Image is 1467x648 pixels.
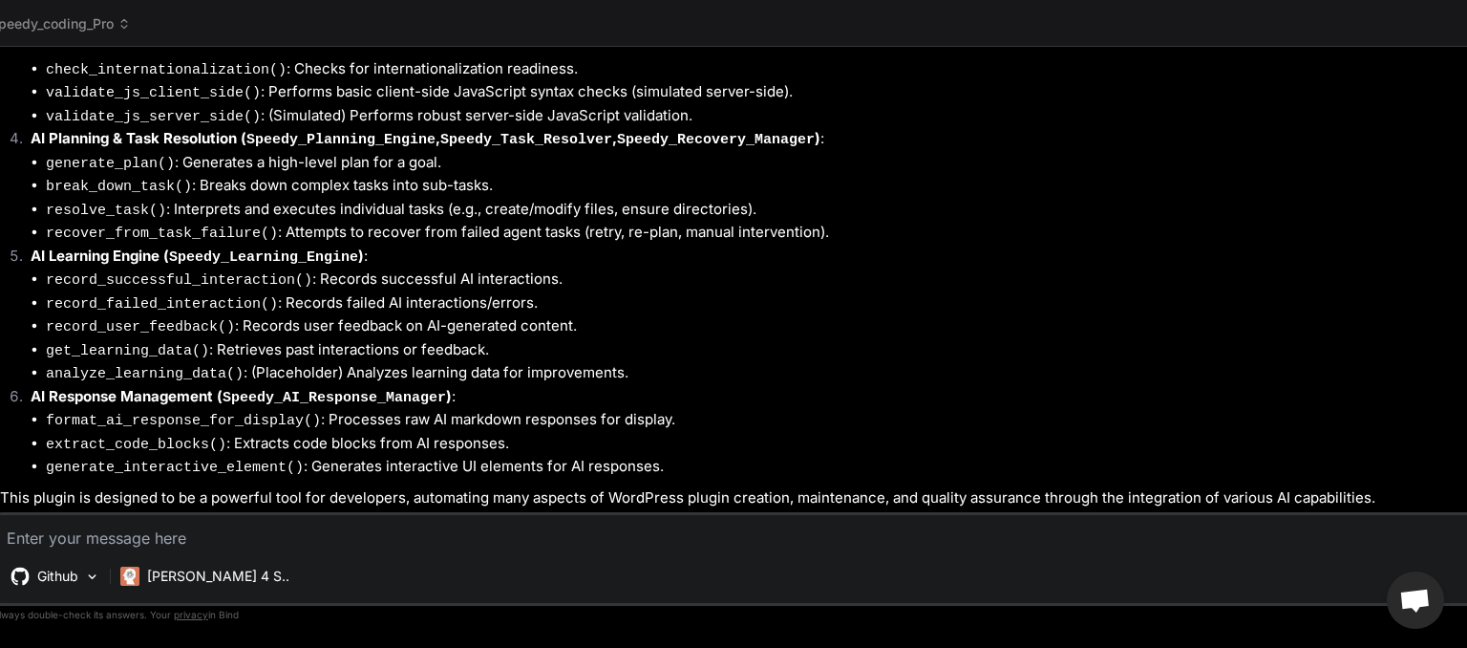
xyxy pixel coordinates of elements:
code: get_learning_data() [46,343,209,359]
code: recover_from_task_failure() [46,226,278,242]
strong: AI Planning & Task Resolution ( , , ) [31,129,820,147]
code: Speedy_Planning_Engine [246,132,436,148]
img: Pick Models [84,569,100,585]
strong: AI Learning Engine ( ) [31,247,364,265]
span: privacy [174,609,208,620]
code: analyze_learning_data() [46,366,244,382]
strong: AI Response Management ( ) [31,387,452,405]
code: record_user_feedback() [46,319,235,335]
code: Speedy_AI_Response_Manager [223,390,446,406]
code: record_failed_interaction() [46,296,278,313]
code: Speedy_Task_Resolver [440,132,612,148]
code: format_ai_response_for_display() [46,413,321,429]
code: resolve_task() [46,203,166,219]
code: validate_js_client_side() [46,85,261,101]
code: record_successful_interaction() [46,272,312,289]
code: Speedy_Learning_Engine [169,249,358,266]
code: validate_js_server_side() [46,109,261,125]
code: extract_code_blocks() [46,437,226,453]
code: Speedy_Recovery_Manager [617,132,815,148]
code: check_internationalization() [46,62,287,78]
p: [PERSON_NAME] 4 S.. [147,567,289,586]
code: generate_interactive_element() [46,460,304,476]
code: generate_plan() [46,156,175,172]
code: break_down_task() [46,179,192,195]
p: Github [37,567,78,586]
a: Open chat [1387,572,1444,629]
img: Claude 4 Sonnet [120,567,139,586]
